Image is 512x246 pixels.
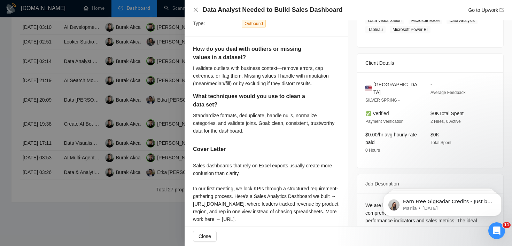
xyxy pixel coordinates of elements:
span: [GEOGRAPHIC_DATA] [373,81,419,96]
div: Client Details [365,54,495,72]
button: Close [193,7,199,13]
h5: What techniques would you use to clean a data set? [193,92,318,109]
span: $0.00/hr avg hourly rate paid [365,132,417,145]
span: Payment Verification [365,119,403,124]
span: Total Spent [430,140,451,145]
span: Microsoft Excel [409,17,442,24]
button: Close [193,231,217,242]
span: $0K [430,132,439,137]
span: $0K Total Spent [430,111,464,116]
iframe: Intercom notifications message [373,178,512,227]
h5: Cover Letter [193,145,226,153]
span: 0 Hours [365,148,380,153]
span: - [430,82,432,87]
span: 2 Hires, 0 Active [430,119,461,124]
span: Type: [193,21,205,26]
span: Tableau [365,26,386,33]
span: close [193,7,199,13]
span: 11 [503,222,511,228]
span: Close [199,232,211,240]
span: Average Feedback [430,90,466,95]
h5: How do you deal with outliers or missing values in a dataset? [193,45,318,62]
span: Data Visualization [365,17,404,24]
div: I validate outliers with business context—remove errors, cap extremes, or flag them. Missing valu... [193,64,340,87]
span: Data Analysis [447,17,478,24]
div: Job Description [365,174,495,193]
span: Outbound [242,20,266,27]
span: ✅ Verified [365,111,389,116]
img: 🇺🇸 [365,85,372,92]
iframe: Intercom live chat [488,222,505,239]
span: Microsoft Power BI [390,26,430,33]
h4: Data Analyst Needed to Build Sales Dashboard [203,6,342,14]
a: Go to Upworkexport [468,7,504,13]
span: export [499,8,504,12]
div: Standardize formats, deduplicate, handle nulls, normalize categories, and validate joins. Goal: c... [193,112,340,135]
span: SILVER SPRING - [365,98,399,103]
